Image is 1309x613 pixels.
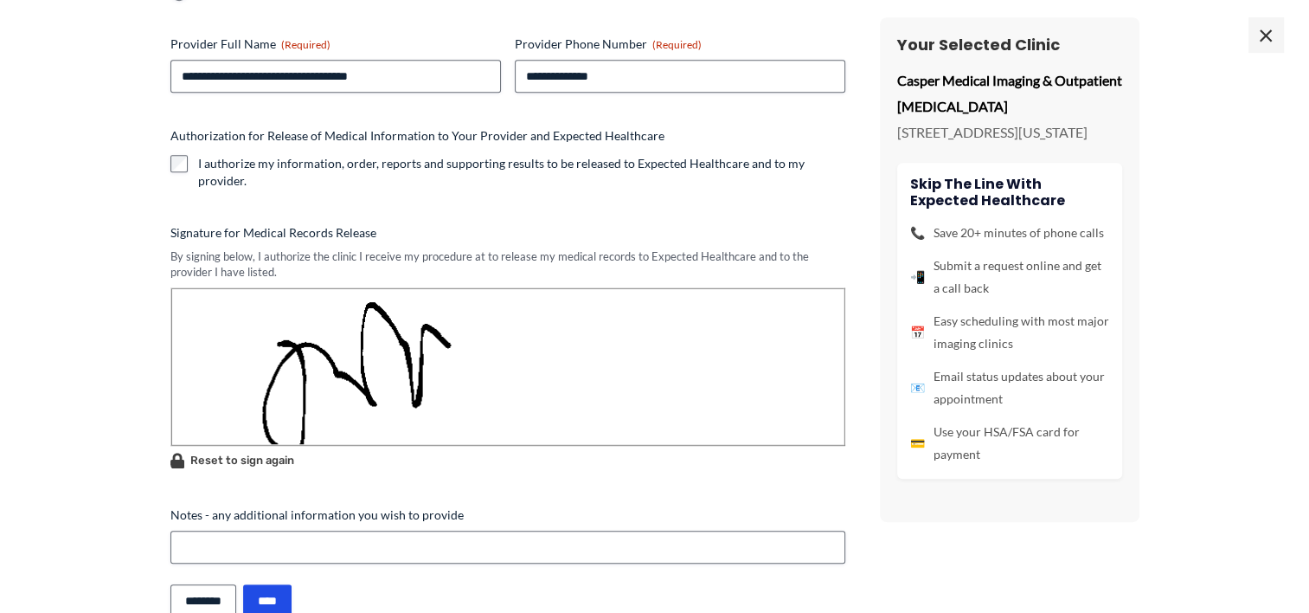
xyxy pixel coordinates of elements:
[170,224,845,242] label: Signature for Medical Records Release
[170,507,845,524] label: Notes - any additional information you wish to provide
[170,127,664,145] legend: Authorization for Release of Medical Information to Your Provider and Expected Healthcare
[910,421,1109,466] li: Use your HSA/FSA card for payment
[910,255,1109,300] li: Submit a request online and get a call back
[652,38,702,51] span: (Required)
[910,222,925,244] span: 📞
[170,450,294,471] button: Reset to sign again
[910,266,925,288] span: 📲
[910,310,1109,355] li: Easy scheduling with most major imaging clinics
[910,432,925,455] span: 💳
[170,248,845,281] div: By signing below, I authorize the clinic I receive my procedure at to release my medical records ...
[910,176,1109,209] h4: Skip the line with Expected Healthcare
[910,365,1109,410] li: Email status updates about your appointment
[910,222,1109,244] li: Save 20+ minutes of phone calls
[910,377,925,399] span: 📧
[897,119,1122,145] p: [STREET_ADDRESS][US_STATE]
[897,68,1122,119] p: Casper Medical Imaging & Outpatient [MEDICAL_DATA]
[515,35,845,53] label: Provider Phone Number
[281,38,330,51] span: (Required)
[170,35,501,53] label: Provider Full Name
[897,35,1122,55] h3: Your Selected Clinic
[1248,17,1283,52] span: ×
[170,287,845,446] img: Signature Image
[198,155,845,190] label: I authorize my information, order, reports and supporting results to be released to Expected Heal...
[910,321,925,344] span: 📅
